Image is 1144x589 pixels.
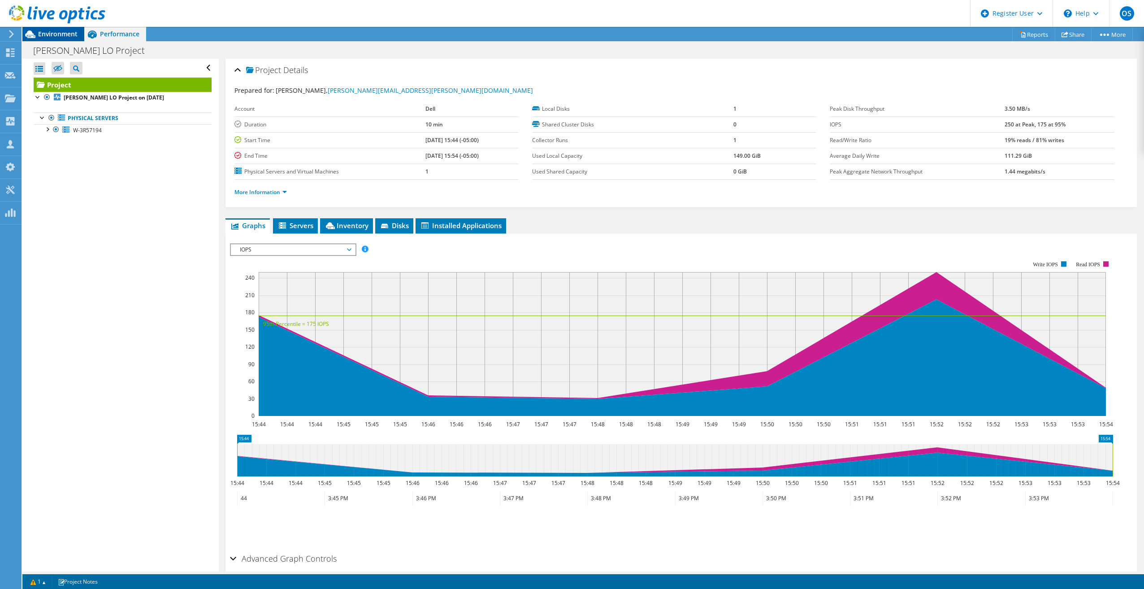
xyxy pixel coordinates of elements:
[1042,420,1056,428] text: 15:53
[464,479,477,487] text: 15:46
[245,291,255,299] text: 210
[843,479,857,487] text: 15:51
[234,152,425,160] label: End Time
[34,113,212,124] a: Physical Servers
[230,221,265,230] span: Graphs
[248,395,255,403] text: 30
[562,420,576,428] text: 15:47
[788,420,802,428] text: 15:50
[1005,105,1030,113] b: 3.50 MB/s
[506,420,520,428] text: 15:47
[425,105,435,113] b: Dell
[609,479,623,487] text: 15:48
[263,320,329,328] text: 95th Percentile = 175 IOPS
[283,65,308,75] span: Details
[234,167,425,176] label: Physical Servers and Virtual Machines
[251,420,265,428] text: 15:44
[1005,168,1045,175] b: 1.44 megabits/s
[522,479,536,487] text: 15:47
[234,120,425,129] label: Duration
[325,221,368,230] span: Inventory
[873,420,887,428] text: 15:51
[434,479,448,487] text: 15:46
[1005,136,1064,144] b: 19% reads / 81% writes
[73,126,102,134] span: W-3R57194
[1064,9,1072,17] svg: \n
[580,479,594,487] text: 15:48
[235,244,351,255] span: IOPS
[259,479,273,487] text: 15:44
[1012,27,1055,41] a: Reports
[234,104,425,113] label: Account
[901,420,915,428] text: 15:51
[1076,261,1100,268] text: Read IOPS
[425,136,479,144] b: [DATE] 15:44 (-05:00)
[989,479,1003,487] text: 15:52
[245,274,255,282] text: 240
[784,479,798,487] text: 15:50
[668,479,682,487] text: 15:49
[830,136,1005,145] label: Read/Write Ratio
[726,479,740,487] text: 15:49
[34,78,212,92] a: Project
[733,105,737,113] b: 1
[830,167,1005,176] label: Peak Aggregate Network Throughput
[100,30,139,38] span: Performance
[308,420,322,428] text: 15:44
[960,479,974,487] text: 15:52
[845,420,858,428] text: 15:51
[760,420,774,428] text: 15:50
[425,121,443,128] b: 10 min
[1005,121,1066,128] b: 250 at Peak, 175 at 95%
[280,420,294,428] text: 15:44
[493,479,507,487] text: 15:47
[816,420,830,428] text: 15:50
[52,576,104,587] a: Project Notes
[986,420,1000,428] text: 15:52
[64,94,164,101] b: [PERSON_NAME] LO Project on [DATE]
[675,420,689,428] text: 15:49
[276,86,533,95] span: [PERSON_NAME],
[277,221,313,230] span: Servers
[420,221,502,230] span: Installed Applications
[958,420,971,428] text: 15:52
[619,420,633,428] text: 15:48
[1047,479,1061,487] text: 15:53
[245,326,255,333] text: 150
[732,420,745,428] text: 15:49
[733,168,747,175] b: 0 GiB
[1091,27,1133,41] a: More
[532,104,733,113] label: Local Disks
[425,152,479,160] b: [DATE] 15:54 (-05:00)
[1014,420,1028,428] text: 15:53
[288,479,302,487] text: 15:44
[245,343,255,351] text: 120
[733,152,761,160] b: 149.00 GiB
[393,420,407,428] text: 15:45
[532,167,733,176] label: Used Shared Capacity
[1018,479,1032,487] text: 15:53
[317,479,331,487] text: 15:45
[872,479,886,487] text: 15:51
[814,479,828,487] text: 15:50
[1105,479,1119,487] text: 15:54
[929,420,943,428] text: 15:52
[405,479,419,487] text: 15:46
[29,46,159,56] h1: [PERSON_NAME] LO Project
[703,420,717,428] text: 15:49
[697,479,711,487] text: 15:49
[251,412,255,420] text: 0
[830,104,1005,113] label: Peak Disk Throughput
[1070,420,1084,428] text: 15:53
[532,120,733,129] label: Shared Cluster Disks
[477,420,491,428] text: 15:46
[336,420,350,428] text: 15:45
[1076,479,1090,487] text: 15:53
[425,168,429,175] b: 1
[234,136,425,145] label: Start Time
[34,124,212,136] a: W-3R57194
[830,120,1005,129] label: IOPS
[1120,6,1134,21] span: OS
[248,377,255,385] text: 60
[1033,261,1058,268] text: Write IOPS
